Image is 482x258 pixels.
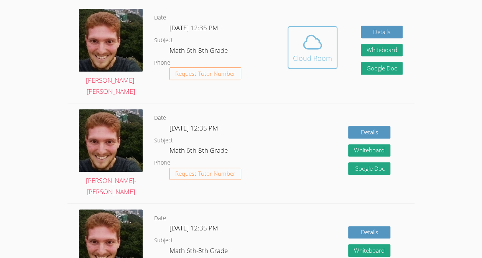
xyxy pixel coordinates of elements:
[348,162,390,175] a: Google Doc
[361,62,403,75] a: Google Doc
[154,136,173,145] dt: Subject
[175,71,235,77] span: Request Tutor Number
[154,113,166,123] dt: Date
[169,124,218,132] span: [DATE] 12:35 PM
[348,126,390,139] a: Details
[79,9,143,72] img: avatar.png
[175,171,235,176] span: Request Tutor Number
[79,9,143,97] a: [PERSON_NAME]-[PERSON_NAME]
[169,224,218,232] span: [DATE] 12:35 PM
[79,109,143,172] img: avatar.png
[169,168,241,180] button: Request Tutor Number
[348,244,390,257] button: Whiteboard
[361,44,403,57] button: Whiteboard
[154,214,166,223] dt: Date
[293,53,332,64] div: Cloud Room
[154,36,173,45] dt: Subject
[79,109,143,198] a: [PERSON_NAME]-[PERSON_NAME]
[154,158,170,168] dt: Phone
[348,226,390,239] a: Details
[169,23,218,32] span: [DATE] 12:35 PM
[361,26,403,38] a: Details
[169,67,241,80] button: Request Tutor Number
[154,236,173,245] dt: Subject
[288,26,337,69] button: Cloud Room
[154,58,170,68] dt: Phone
[154,13,166,23] dt: Date
[348,144,390,157] button: Whiteboard
[169,145,229,158] dd: Math 6th-8th Grade
[169,45,229,58] dd: Math 6th-8th Grade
